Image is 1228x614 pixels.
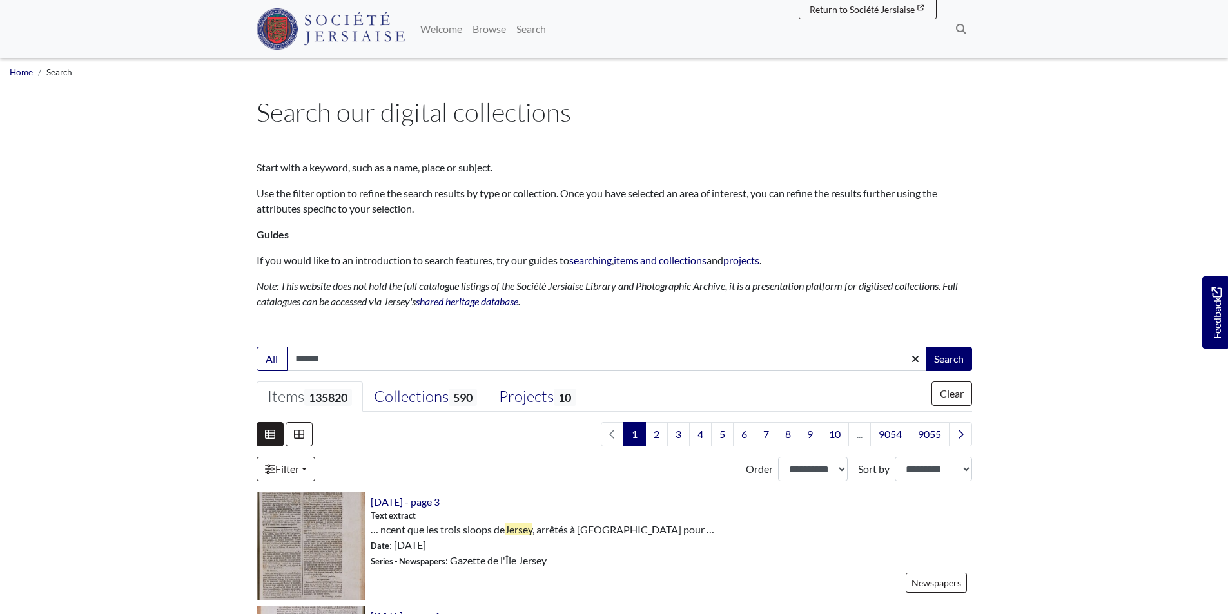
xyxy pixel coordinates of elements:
label: Order [746,461,773,477]
span: Date [371,541,389,551]
button: Search [926,347,972,371]
span: 590 [449,389,477,406]
p: If you would like to an introduction to search features, try our guides to , and . [257,253,972,268]
a: Société Jersiaise logo [257,5,405,53]
a: projects [723,254,759,266]
a: Goto page 7 [755,422,777,446]
a: Goto page 2 [645,422,668,446]
a: Goto page 3 [667,422,690,446]
a: Goto page 9 [799,422,821,446]
a: Home [10,67,33,77]
a: Search [511,16,551,42]
a: Would you like to provide feedback? [1202,276,1228,349]
a: searching [569,254,612,266]
div: Collections [374,387,477,407]
h1: Search our digital collections [257,97,972,128]
li: Previous page [601,422,624,446]
a: items and collections [614,254,707,266]
span: : [DATE] [371,537,426,553]
a: Goto page 6 [733,422,755,446]
a: Newspapers [906,573,967,593]
input: Enter one or more search terms... [287,347,927,371]
a: Goto page 9055 [910,422,950,446]
span: … ncent que les trois sloops de , arrêtés à [GEOGRAPHIC_DATA] pour … [371,522,714,537]
span: Goto page 1 [623,422,646,446]
a: Welcome [415,16,467,42]
div: Projects [499,387,576,407]
span: Jersey [505,523,532,535]
a: Goto page 9054 [870,422,910,446]
em: Note: This website does not hold the full catalogue listings of the Société Jersiaise Library and... [257,280,958,307]
a: Goto page 4 [689,422,712,446]
span: Search [46,67,72,77]
div: Items [268,387,352,407]
a: Goto page 5 [711,422,734,446]
span: : Gazette de l'Île Jersey [371,553,547,568]
a: Next page [949,422,972,446]
a: shared heritage database [416,295,518,307]
nav: pagination [596,422,972,446]
img: Société Jersiaise [257,8,405,50]
p: Start with a keyword, such as a name, place or subject. [257,160,972,175]
a: Goto page 8 [777,422,799,446]
a: Goto page 10 [821,422,849,446]
span: Series - Newspapers [371,556,445,566]
button: Clear [931,381,972,406]
span: Feedback [1209,287,1224,339]
a: [DATE] - page 3 [371,495,440,508]
button: All [257,347,288,371]
img: 18th June 1791 - page 3 [257,492,365,600]
span: 10 [554,389,576,406]
a: Filter [257,457,315,481]
p: Use the filter option to refine the search results by type or collection. Once you have selected ... [257,186,972,216]
span: Text extract [371,510,416,522]
span: 135820 [304,389,352,406]
strong: Guides [257,228,289,240]
span: Return to Société Jersiaise [810,4,915,15]
a: Browse [467,16,511,42]
label: Sort by [858,461,890,477]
